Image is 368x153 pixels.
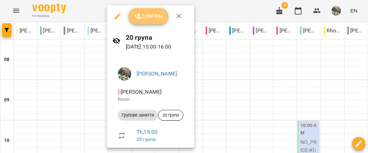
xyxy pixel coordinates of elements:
[158,112,183,118] span: 20 група
[126,32,189,43] h6: 20 група
[158,110,183,121] div: 20 група
[118,67,131,81] img: 8d0a1cd0b1eea217432fdd313539b279.jpg
[118,112,158,118] span: Групове заняття
[118,96,183,103] p: Room
[134,12,163,20] span: Confirm
[137,70,177,77] a: [PERSON_NAME]
[126,43,189,51] p: [DATE] 15:00 - 16:00
[118,89,163,95] span: - [PERSON_NAME]
[128,8,168,24] button: Confirm
[137,129,157,135] a: Th , 15:00
[137,136,155,142] a: 20 група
